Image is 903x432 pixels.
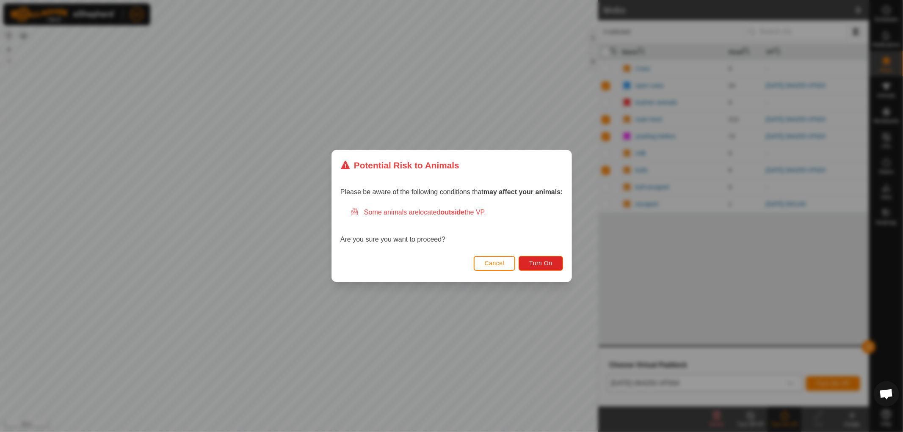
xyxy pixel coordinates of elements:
[440,209,464,216] strong: outside
[340,159,459,172] div: Potential Risk to Animals
[529,260,552,267] span: Turn On
[351,207,563,217] div: Some animals are
[484,260,504,267] span: Cancel
[340,188,563,195] span: Please be aware of the following conditions that
[340,207,563,245] div: Are you sure you want to proceed?
[419,209,486,216] span: located the VP.
[874,381,899,407] div: Open chat
[473,256,515,271] button: Cancel
[519,256,563,271] button: Turn On
[483,188,563,195] strong: may affect your animals:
